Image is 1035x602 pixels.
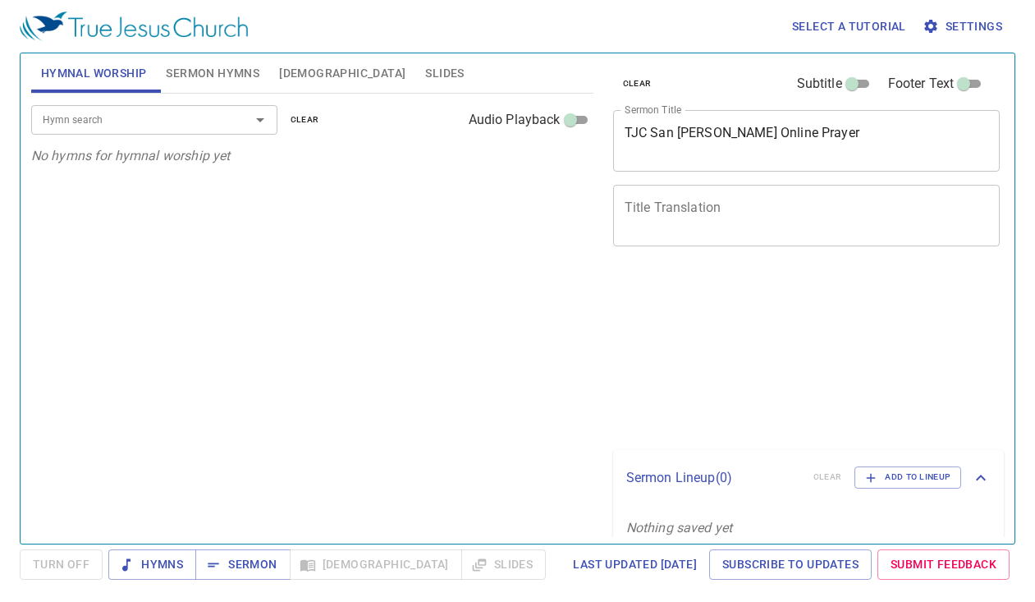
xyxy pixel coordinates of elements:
[709,549,872,580] a: Subscribe to Updates
[926,16,1002,37] span: Settings
[208,554,277,575] span: Sermon
[623,76,652,91] span: clear
[41,63,147,84] span: Hymnal Worship
[626,468,800,488] p: Sermon Lineup ( 0 )
[854,466,961,488] button: Add to Lineup
[249,108,272,131] button: Open
[108,549,196,580] button: Hymns
[888,74,955,94] span: Footer Text
[20,11,248,41] img: True Jesus Church
[613,450,1005,504] div: Sermon Lineup(0)clearAdd to Lineup
[425,63,464,84] span: Slides
[625,125,989,156] textarea: TJC San [PERSON_NAME] Online Prayer
[166,63,259,84] span: Sermon Hymns
[469,110,561,130] span: Audio Playback
[279,63,405,84] span: [DEMOGRAPHIC_DATA]
[613,74,662,94] button: clear
[919,11,1009,42] button: Settings
[626,520,733,535] i: Nothing saved yet
[291,113,319,127] span: clear
[566,549,703,580] a: Last updated [DATE]
[121,554,183,575] span: Hymns
[797,74,842,94] span: Subtitle
[281,110,329,130] button: clear
[31,148,231,163] i: No hymns for hymnal worship yet
[785,11,913,42] button: Select a tutorial
[722,554,859,575] span: Subscribe to Updates
[195,549,290,580] button: Sermon
[573,554,697,575] span: Last updated [DATE]
[891,554,996,575] span: Submit Feedback
[607,264,925,444] iframe: from-child
[792,16,906,37] span: Select a tutorial
[877,549,1010,580] a: Submit Feedback
[865,470,950,485] span: Add to Lineup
